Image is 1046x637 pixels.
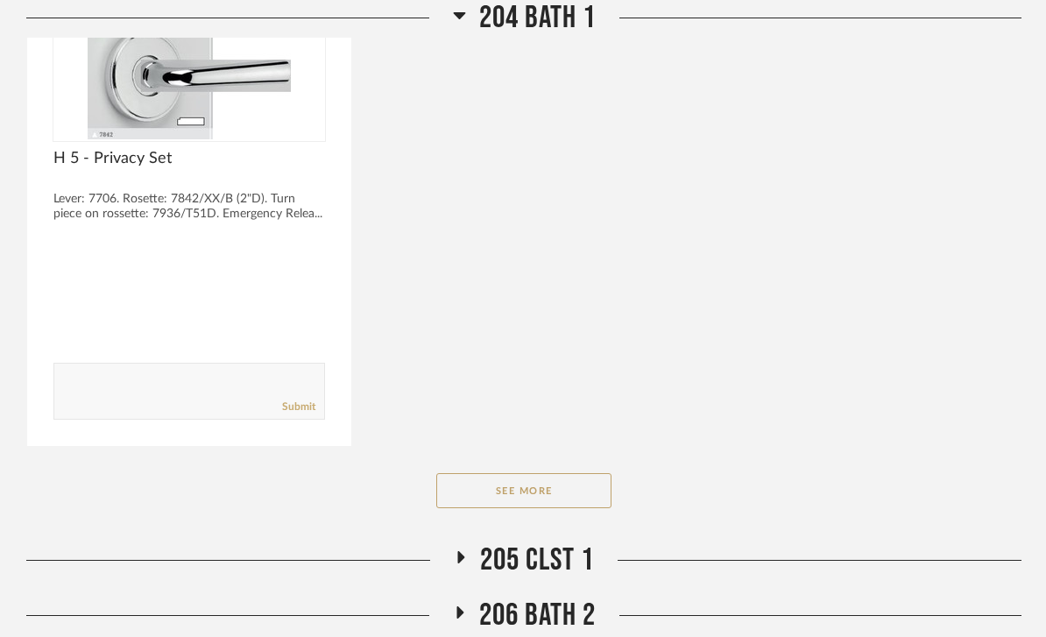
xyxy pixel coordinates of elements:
span: 205 CLST 1 [480,542,594,580]
span: 206 Bath 2 [479,598,596,635]
a: Submit [282,400,315,415]
span: H 5 - Privacy Set [53,150,325,169]
div: Lever: 7706. Rosette: 7842/XX/B (2"D). Turn piece on rossette: 7936/T51D. Emergency Relea... [53,193,325,223]
button: See More [436,474,611,509]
